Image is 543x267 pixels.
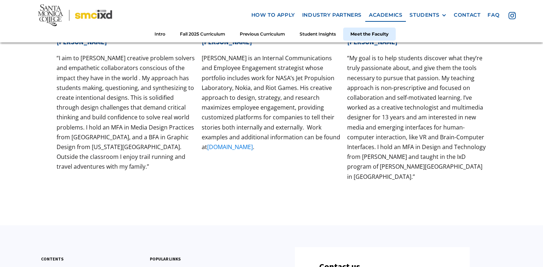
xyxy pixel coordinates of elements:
[38,4,112,26] img: Santa Monica College - SMC IxD logo
[233,27,292,41] a: Previous Curriculum
[207,143,253,151] a: [DOMAIN_NAME]
[410,12,439,18] div: STUDENTS
[173,27,233,41] a: Fall 2025 Curriculum
[57,53,196,172] p: “I aim to [PERSON_NAME] creative problem solvers and empathetic collaborators conscious of the im...
[202,53,341,152] p: [PERSON_NAME] is an Internal Communications and Employee Engagement strategist whose portfolio in...
[150,255,181,262] h3: popular links
[147,27,173,41] a: Intro
[299,8,365,22] a: industry partners
[509,12,516,19] img: icon - instagram
[248,8,299,22] a: how to apply
[365,8,406,22] a: Academics
[343,27,396,41] a: Meet the Faculty
[347,53,486,181] p: “My goal is to help students discover what they’re truly passionate about, and give them the tool...
[292,27,343,41] a: Student Insights
[450,8,484,22] a: contact
[410,12,447,18] div: STUDENTS
[484,8,503,22] a: faq
[41,255,63,262] h3: contents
